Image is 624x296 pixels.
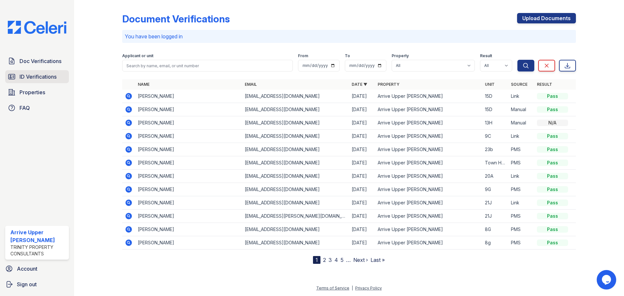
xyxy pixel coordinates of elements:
td: Town Home 2 [482,156,508,170]
td: Arrive Upper [PERSON_NAME] [375,103,482,116]
td: Arrive Upper [PERSON_NAME] [375,90,482,103]
td: [DATE] [349,210,375,223]
a: Next › [353,257,368,263]
td: 21J [482,196,508,210]
span: FAQ [19,104,30,112]
td: [EMAIL_ADDRESS][DOMAIN_NAME] [242,103,349,116]
label: Applicant or unit [122,53,153,58]
td: Arrive Upper [PERSON_NAME] [375,196,482,210]
td: 15D [482,90,508,103]
div: 1 [313,256,320,264]
td: [DATE] [349,170,375,183]
td: Arrive Upper [PERSON_NAME] [375,236,482,250]
p: You have been logged in [125,32,573,40]
td: PMS [508,156,534,170]
td: [DATE] [349,156,375,170]
a: Name [138,82,149,87]
label: Property [392,53,409,58]
td: 23b [482,143,508,156]
a: 3 [329,257,332,263]
td: [PERSON_NAME] [135,223,242,236]
td: Link [508,90,534,103]
td: [PERSON_NAME] [135,210,242,223]
td: [PERSON_NAME] [135,143,242,156]
a: Email [245,82,257,87]
label: To [345,53,350,58]
div: Pass [537,199,568,206]
td: [PERSON_NAME] [135,130,242,143]
a: Sign out [3,278,71,291]
span: Properties [19,88,45,96]
td: [PERSON_NAME] [135,236,242,250]
td: [DATE] [349,236,375,250]
a: Account [3,262,71,275]
td: [EMAIL_ADDRESS][DOMAIN_NAME] [242,143,349,156]
td: Arrive Upper [PERSON_NAME] [375,183,482,196]
td: Arrive Upper [PERSON_NAME] [375,156,482,170]
div: Arrive Upper [PERSON_NAME] [10,228,66,244]
td: Arrive Upper [PERSON_NAME] [375,210,482,223]
span: … [346,256,351,264]
div: Pass [537,213,568,219]
div: | [352,286,353,290]
td: [DATE] [349,130,375,143]
td: PMS [508,223,534,236]
td: 8g [482,236,508,250]
td: Arrive Upper [PERSON_NAME] [375,116,482,130]
a: Doc Verifications [5,55,69,68]
div: Document Verifications [122,13,230,25]
td: [EMAIL_ADDRESS][DOMAIN_NAME] [242,170,349,183]
span: ID Verifications [19,73,57,81]
a: Date ▼ [352,82,367,87]
a: Privacy Policy [355,286,382,290]
img: CE_Logo_Blue-a8612792a0a2168367f1c8372b55b34899dd931a85d93a1a3d3e32e68fde9ad4.png [3,21,71,34]
td: Arrive Upper [PERSON_NAME] [375,223,482,236]
span: Sign out [17,280,37,288]
td: [PERSON_NAME] [135,103,242,116]
span: Doc Verifications [19,57,61,65]
td: [DATE] [349,116,375,130]
a: Terms of Service [316,286,349,290]
div: N/A [537,120,568,126]
td: [PERSON_NAME] [135,183,242,196]
td: [DATE] [349,143,375,156]
td: Link [508,170,534,183]
a: Upload Documents [517,13,576,23]
td: PMS [508,143,534,156]
a: ID Verifications [5,70,69,83]
a: Properties [5,86,69,99]
div: Pass [537,226,568,233]
td: 8G [482,223,508,236]
label: Result [480,53,492,58]
td: 13H [482,116,508,130]
td: Arrive Upper [PERSON_NAME] [375,143,482,156]
td: [EMAIL_ADDRESS][DOMAIN_NAME] [242,156,349,170]
td: [EMAIL_ADDRESS][DOMAIN_NAME] [242,116,349,130]
div: Pass [537,93,568,99]
div: Pass [537,173,568,179]
td: 20A [482,170,508,183]
td: PMS [508,236,534,250]
div: Pass [537,133,568,139]
td: [PERSON_NAME] [135,170,242,183]
td: [PERSON_NAME] [135,196,242,210]
td: Arrive Upper [PERSON_NAME] [375,130,482,143]
div: Pass [537,239,568,246]
td: Link [508,196,534,210]
a: 4 [334,257,338,263]
div: Trinity Property Consultants [10,244,66,257]
td: [DATE] [349,196,375,210]
td: [DATE] [349,223,375,236]
td: [EMAIL_ADDRESS][DOMAIN_NAME] [242,90,349,103]
a: FAQ [5,101,69,114]
td: [EMAIL_ADDRESS][DOMAIN_NAME] [242,236,349,250]
iframe: chat widget [597,270,617,290]
a: Result [537,82,552,87]
input: Search by name, email, or unit number [122,60,293,71]
a: Source [511,82,527,87]
td: [EMAIL_ADDRESS][DOMAIN_NAME] [242,183,349,196]
td: [EMAIL_ADDRESS][PERSON_NAME][DOMAIN_NAME] [242,210,349,223]
td: Manual [508,116,534,130]
td: [PERSON_NAME] [135,90,242,103]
